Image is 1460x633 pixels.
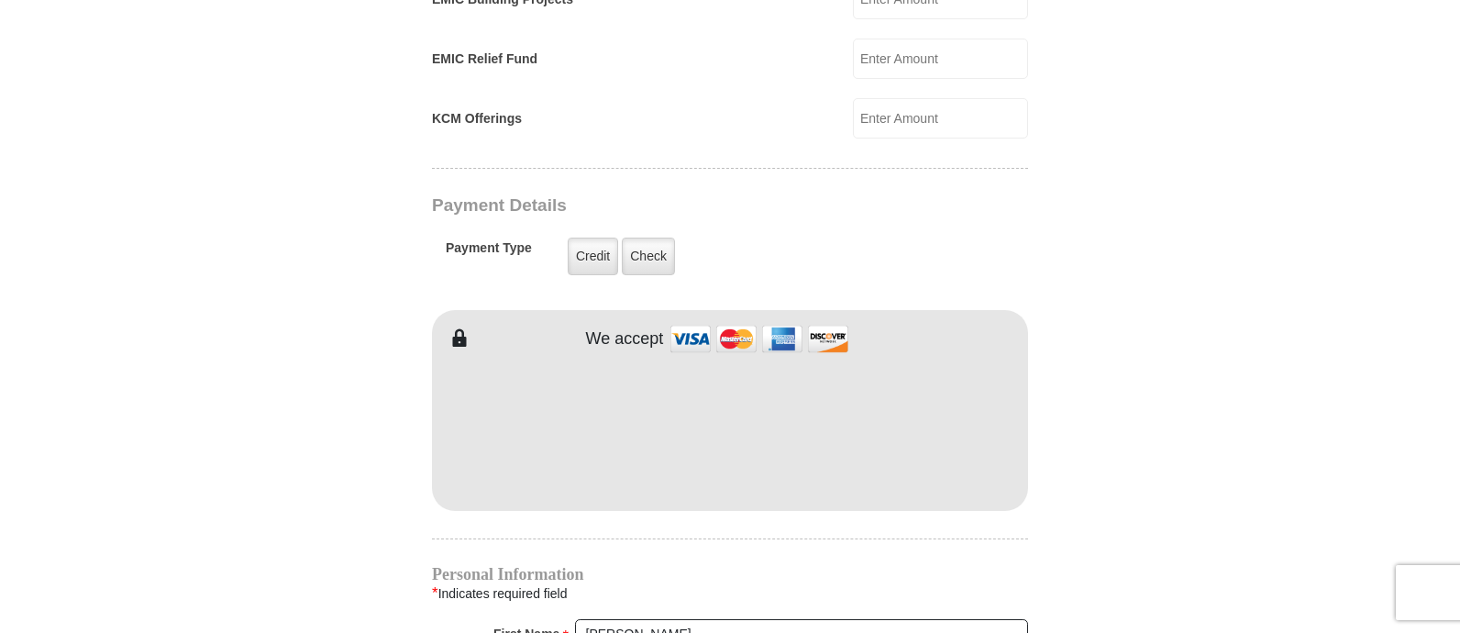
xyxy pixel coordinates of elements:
h4: We accept [586,329,664,350]
input: Enter Amount [853,98,1028,139]
input: Enter Amount [853,39,1028,79]
label: Check [622,238,675,275]
label: Credit [568,238,618,275]
h5: Payment Type [446,240,532,265]
div: Indicates required field [432,582,1028,605]
img: credit cards accepted [668,319,851,359]
label: KCM Offerings [432,109,522,128]
h4: Personal Information [432,567,1028,582]
h3: Payment Details [432,195,900,217]
label: EMIC Relief Fund [432,50,537,69]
